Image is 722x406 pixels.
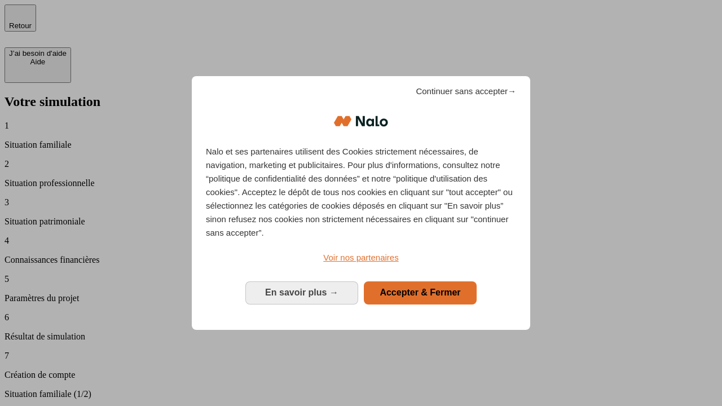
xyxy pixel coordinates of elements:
p: Nalo et ses partenaires utilisent des Cookies strictement nécessaires, de navigation, marketing e... [206,145,516,240]
img: Logo [334,104,388,138]
span: En savoir plus → [265,288,338,297]
div: Bienvenue chez Nalo Gestion du consentement [192,76,530,329]
a: Voir nos partenaires [206,251,516,264]
button: En savoir plus: Configurer vos consentements [245,281,358,304]
button: Accepter & Fermer: Accepter notre traitement des données et fermer [364,281,477,304]
span: Accepter & Fermer [380,288,460,297]
span: Continuer sans accepter→ [416,85,516,98]
span: Voir nos partenaires [323,253,398,262]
